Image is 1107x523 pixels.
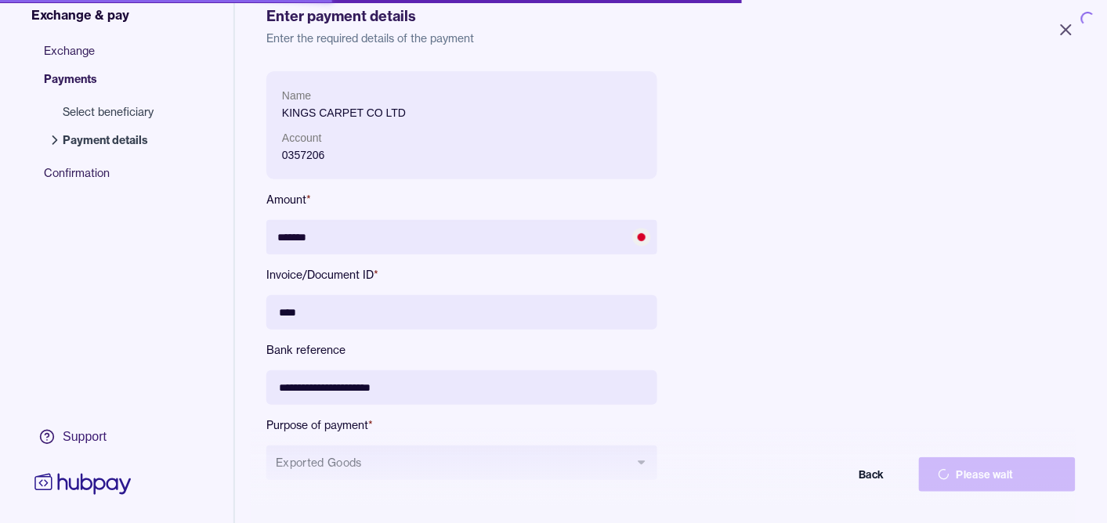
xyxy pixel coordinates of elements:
label: Amount [266,192,657,207]
button: Close [1038,13,1094,47]
span: Payment details [63,132,154,148]
span: Payments [44,71,169,99]
label: Invoice/Document ID [266,267,657,283]
span: Exported Goods [276,455,629,471]
div: Support [63,428,107,445]
p: Name [282,87,642,104]
p: 0357206 [282,146,642,164]
span: Select beneficiary [63,104,154,120]
p: KINGS CARPET CO LTD [282,104,642,121]
span: Confirmation [44,165,169,193]
p: Enter the required details of the payment [266,31,1076,46]
span: Exchange & pay [31,5,129,24]
label: Purpose of payment [266,417,657,433]
p: Account [282,129,642,146]
h1: Enter payment details [266,5,1076,27]
button: Back [747,457,903,492]
a: Support [31,420,135,453]
span: Exchange [44,43,169,71]
label: Bank reference [266,342,657,358]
